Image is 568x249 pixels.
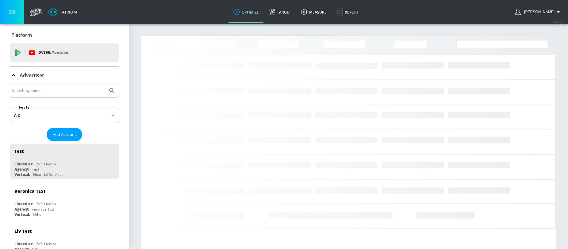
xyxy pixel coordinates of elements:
[10,144,119,179] div: TestLinked as:Zefr DemosAgency:TestVertical:Financial Services
[33,172,63,177] div: Financial Services
[10,108,119,123] div: A-Z
[12,87,105,95] input: Search by name
[33,212,43,217] div: Other
[14,228,32,234] div: Liv Test
[14,212,30,217] div: Vertical:
[296,1,332,23] a: measure
[10,43,119,62] div: DV360: Youtube
[14,241,33,247] div: Linked as:
[14,161,33,167] div: Linked as:
[36,201,56,207] div: Zefr Demos
[14,188,46,194] div: Veronica TEST
[553,20,562,24] span: v 4.33.5
[10,67,119,84] div: Advertiser
[52,49,68,56] p: Youtube
[32,167,39,172] div: Test
[14,148,24,154] div: Test
[228,1,264,23] a: optimize
[14,201,33,207] div: Linked as:
[14,207,29,212] div: Agency:
[47,128,82,141] button: Add Account
[20,72,44,79] p: Advertiser
[38,49,68,56] p: DV360:
[14,172,30,177] div: Vertical:
[522,10,555,14] span: login as: brooke.armstrong@zefr.com
[10,184,119,219] div: Veronica TESTLinked as:Zefr DemosAgency:veronica TESTVertical:Other
[515,8,562,16] button: [PERSON_NAME]
[17,105,31,109] label: Sort By
[59,9,77,15] div: Atrium
[11,32,32,38] p: Platform
[10,26,119,44] div: Platform
[48,7,77,17] a: Atrium
[14,167,29,172] div: Agency:
[32,207,56,212] div: veronica TEST
[36,241,56,247] div: Zefr Demos
[264,1,296,23] a: Target
[332,1,364,23] a: Report
[53,131,76,138] span: Add Account
[36,161,56,167] div: Zefr Demos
